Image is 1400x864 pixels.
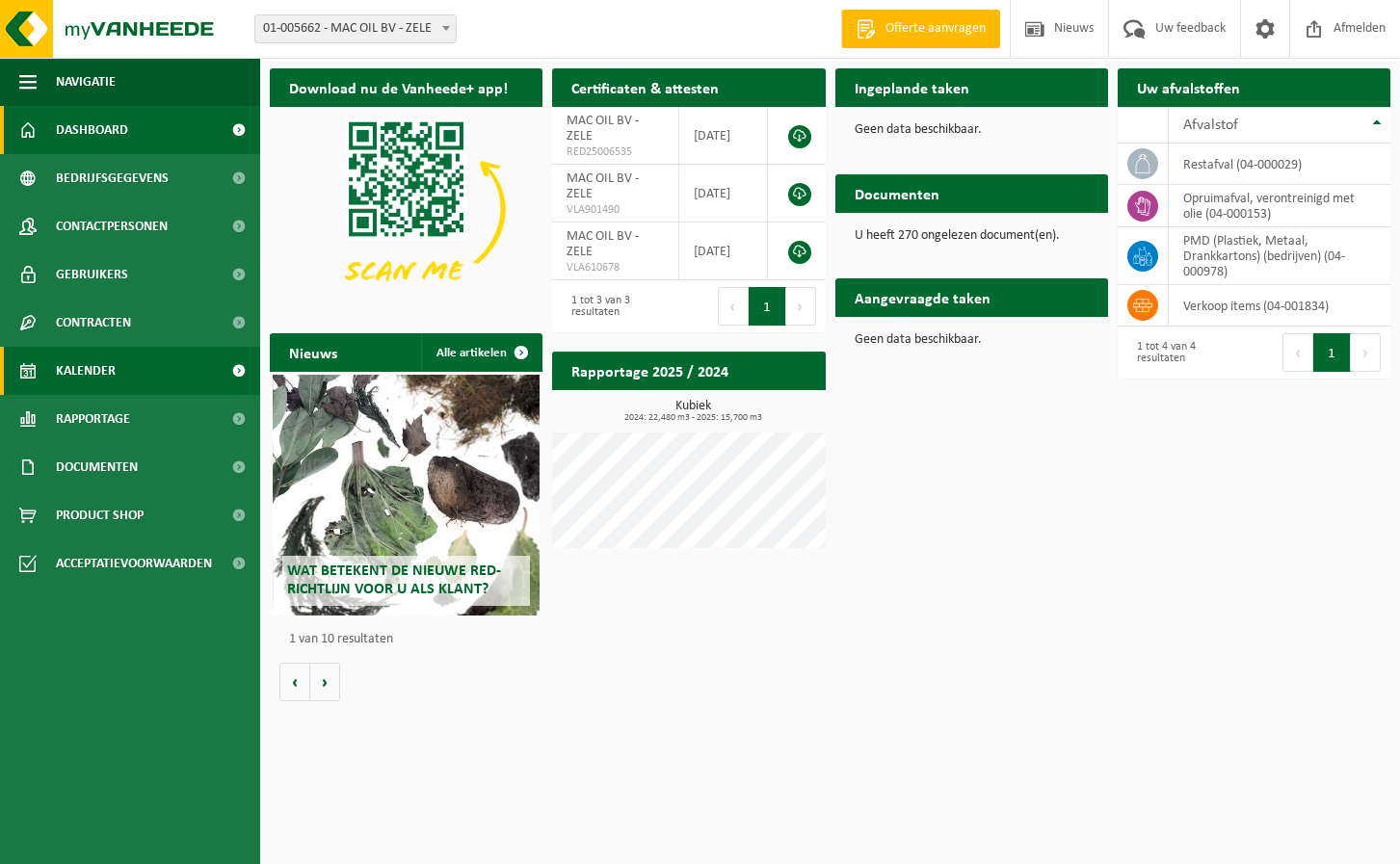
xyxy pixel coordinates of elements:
[1351,333,1381,372] button: Next
[855,229,1089,243] p: U heeft 270 ongelezen document(en).
[562,285,679,327] div: 1 tot 3 van 3 resultaten
[270,68,527,106] h2: Download nu de Vanheede+ app!
[1183,118,1238,133] span: Afvalstof
[562,413,825,423] span: 2024: 22,480 m3 - 2025: 15,700 m3
[835,174,959,212] h2: Documenten
[56,58,116,106] span: Navigatie
[289,633,533,646] p: 1 van 10 resultaten
[1313,333,1351,372] button: 1
[786,287,816,326] button: Next
[56,347,116,395] span: Kalender
[1282,333,1313,372] button: Previous
[567,144,664,160] span: RED25006535
[835,68,989,106] h2: Ingeplande taken
[1118,68,1259,106] h2: Uw afvalstoffen
[1169,144,1390,185] td: restafval (04-000029)
[310,663,340,701] button: Volgende
[855,123,1089,137] p: Geen data beschikbaar.
[56,250,128,299] span: Gebruikers
[255,15,456,42] span: 01-005662 - MAC OIL BV - ZELE
[679,107,769,165] td: [DATE]
[567,114,639,144] span: MAC OIL BV - ZELE
[279,663,310,701] button: Vorige
[881,19,991,39] span: Offerte aanvragen
[679,223,769,280] td: [DATE]
[749,287,786,326] button: 1
[273,375,541,615] a: Wat betekent de nieuwe RED-richtlijn voor u als klant?
[1127,331,1245,374] div: 1 tot 4 van 4 resultaten
[56,491,144,539] span: Product Shop
[56,395,130,443] span: Rapportage
[1169,227,1390,285] td: PMD (Plastiek, Metaal, Drankkartons) (bedrijven) (04-000978)
[552,68,738,106] h2: Certificaten & attesten
[567,171,639,201] span: MAC OIL BV - ZELE
[270,107,542,311] img: Download de VHEPlus App
[679,165,769,223] td: [DATE]
[56,443,138,491] span: Documenten
[562,400,825,423] h3: Kubiek
[56,299,131,347] span: Contracten
[567,202,664,218] span: VLA901490
[254,14,457,43] span: 01-005662 - MAC OIL BV - ZELE
[835,278,1010,316] h2: Aangevraagde taken
[855,333,1089,347] p: Geen data beschikbaar.
[1169,285,1390,327] td: verkoop items (04-001834)
[718,287,749,326] button: Previous
[56,106,128,154] span: Dashboard
[567,229,639,259] span: MAC OIL BV - ZELE
[56,539,212,588] span: Acceptatievoorwaarden
[56,202,168,250] span: Contactpersonen
[567,260,664,275] span: VLA610678
[421,333,541,372] a: Alle artikelen
[56,154,169,202] span: Bedrijfsgegevens
[552,352,748,389] h2: Rapportage 2025 / 2024
[270,333,357,371] h2: Nieuws
[841,10,1000,48] a: Offerte aanvragen
[287,563,501,597] span: Wat betekent de nieuwe RED-richtlijn voor u als klant?
[1169,185,1390,227] td: opruimafval, verontreinigd met olie (04-000153)
[682,389,824,428] a: Bekijk rapportage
